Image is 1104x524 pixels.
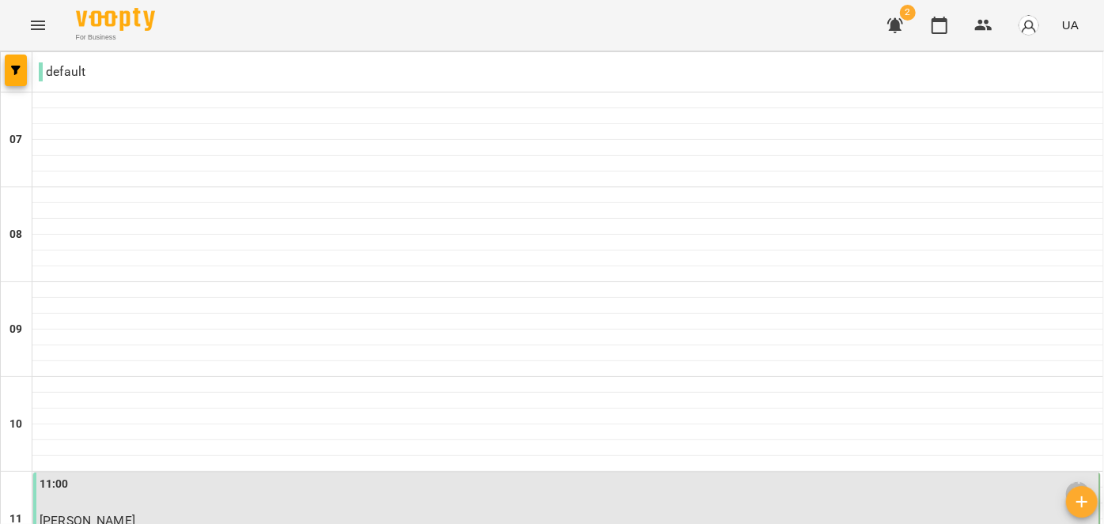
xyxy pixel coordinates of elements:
[9,416,22,433] h6: 10
[1066,486,1098,518] button: Створити урок
[76,32,155,43] span: For Business
[9,131,22,149] h6: 07
[9,321,22,338] h6: 09
[1056,10,1085,40] button: UA
[76,8,155,31] img: Voopty Logo
[39,62,85,81] p: default
[1066,482,1090,506] div: Коберник Маша Вячеславівна
[9,226,22,243] h6: 08
[40,476,69,493] label: 11:00
[1018,14,1040,36] img: avatar_s.png
[1062,17,1079,33] span: UA
[19,6,57,44] button: Menu
[900,5,916,21] span: 2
